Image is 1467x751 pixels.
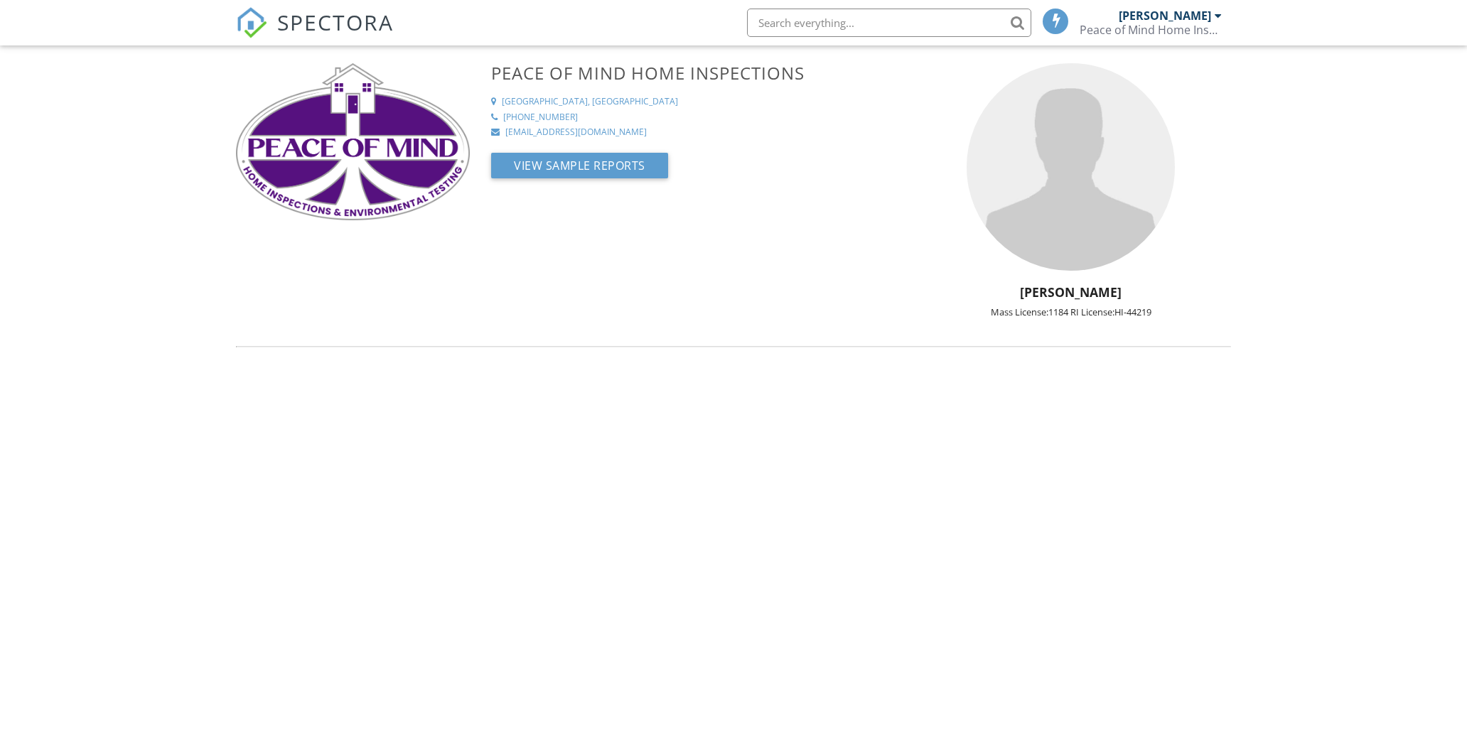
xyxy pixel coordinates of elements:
[902,285,1240,299] h5: [PERSON_NAME]
[491,112,893,124] a: [PHONE_NUMBER]
[491,63,893,82] h3: Peace of Mind Home Inspections
[902,306,1240,318] div: Mass License:1184 RI License:HI-44219
[747,9,1031,37] input: Search everything...
[277,7,394,37] span: SPECTORA
[491,126,893,139] a: [EMAIL_ADDRESS][DOMAIN_NAME]
[502,96,678,108] div: [GEOGRAPHIC_DATA], [GEOGRAPHIC_DATA]
[236,7,267,38] img: The Best Home Inspection Software - Spectora
[491,162,668,178] a: View Sample Reports
[236,63,470,220] img: Peace_of_Mind_3.png
[236,19,394,49] a: SPECTORA
[491,153,668,178] button: View Sample Reports
[505,126,647,139] div: [EMAIL_ADDRESS][DOMAIN_NAME]
[503,112,578,124] div: [PHONE_NUMBER]
[1119,9,1211,23] div: [PERSON_NAME]
[1080,23,1222,37] div: Peace of Mind Home Inspections
[967,63,1174,271] img: default-user-f0147aede5fd5fa78ca7ade42f37bd4542148d508eef1c3d3ea960f66861d68b.jpg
